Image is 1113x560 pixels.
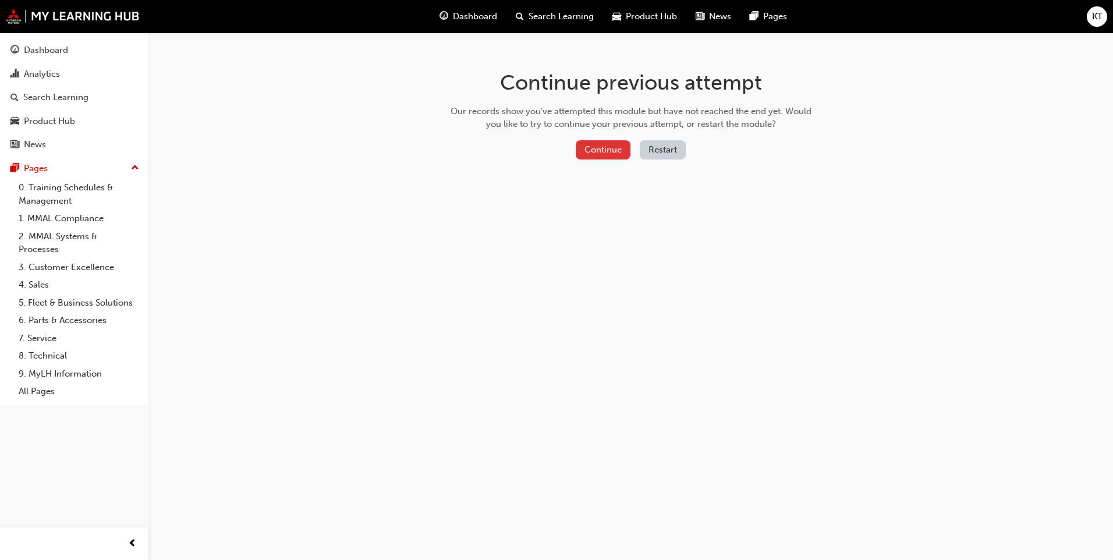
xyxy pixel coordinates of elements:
[5,158,144,179] button: Pages
[5,40,144,61] a: Dashboard
[10,140,19,150] span: news-icon
[5,87,144,108] a: Search Learning
[576,140,630,160] button: Continue
[24,138,46,151] div: News
[14,329,144,348] a: 7. Service
[24,68,60,81] div: Analytics
[14,347,144,365] a: 8. Technical
[14,311,144,329] a: 6. Parts & Accessories
[10,164,19,174] span: pages-icon
[1087,6,1107,27] button: KT
[14,382,144,400] a: All Pages
[453,10,497,23] span: Dashboard
[5,134,144,155] a: News
[5,37,144,158] button: DashboardAnalyticsSearch LearningProduct HubNews
[14,276,144,294] a: 4. Sales
[24,44,68,57] div: Dashboard
[696,9,704,24] span: news-icon
[763,10,787,23] span: Pages
[24,162,48,175] div: Pages
[10,69,19,80] span: chart-icon
[14,228,144,258] a: 2. MMAL Systems & Processes
[446,105,816,131] div: Our records show you've attempted this module but have not reached the end yet. Would you like to...
[6,9,140,24] img: mmal
[23,91,88,104] div: Search Learning
[506,5,603,29] a: search-iconSearch Learning
[446,70,816,95] h1: Continue previous attempt
[640,140,686,160] button: Restart
[439,9,448,24] span: guage-icon
[14,294,144,312] a: 5. Fleet & Business Solutions
[709,10,731,23] span: News
[529,10,594,23] span: Search Learning
[750,9,758,24] span: pages-icon
[626,10,677,23] span: Product Hub
[5,111,144,132] a: Product Hub
[14,210,144,228] a: 1. MMAL Compliance
[131,161,139,176] span: up-icon
[686,5,740,29] a: news-iconNews
[10,93,19,103] span: search-icon
[5,63,144,85] a: Analytics
[10,116,19,127] span: car-icon
[612,9,621,24] span: car-icon
[14,258,144,277] a: 3. Customer Excellence
[14,365,144,383] a: 9. MyLH Information
[1092,10,1103,23] span: KT
[24,115,75,128] div: Product Hub
[14,179,144,210] a: 0. Training Schedules & Management
[603,5,686,29] a: car-iconProduct Hub
[740,5,796,29] a: pages-iconPages
[516,9,524,24] span: search-icon
[128,537,137,551] span: prev-icon
[430,5,506,29] a: guage-iconDashboard
[10,45,19,56] span: guage-icon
